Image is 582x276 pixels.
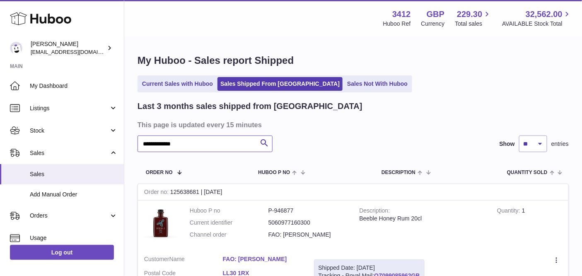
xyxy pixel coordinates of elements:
dd: P-946877 [268,207,347,215]
span: Customer [144,256,169,262]
a: FAO: [PERSON_NAME] [223,255,302,263]
h2: Last 3 months sales shipped from [GEOGRAPHIC_DATA] [138,101,362,112]
td: 1 [491,201,568,249]
span: Listings [30,104,109,112]
strong: Order no [144,189,170,197]
img: 1707302235.jpg [144,207,177,240]
a: Sales Not With Huboo [344,77,411,91]
span: AVAILABLE Stock Total [502,20,572,28]
a: Current Sales with Huboo [139,77,216,91]
span: 229.30 [457,9,482,20]
label: Show [500,140,515,148]
a: 32,562.00 AVAILABLE Stock Total [502,9,572,28]
dd: 5060977160300 [268,219,347,227]
span: Quantity Sold [507,170,548,175]
strong: 3412 [392,9,411,20]
span: 32,562.00 [526,9,563,20]
span: Add Manual Order [30,191,118,199]
h1: My Huboo - Sales report Shipped [138,54,569,67]
img: info@beeble.buzz [10,42,22,54]
a: Log out [10,245,114,260]
div: Shipped Date: [DATE] [319,264,420,272]
span: Total sales [455,20,492,28]
span: entries [551,140,569,148]
dt: Channel order [190,231,268,239]
dt: Name [144,255,223,265]
span: Stock [30,127,109,135]
span: Huboo P no [258,170,290,175]
strong: Quantity [497,207,522,216]
span: Orders [30,212,109,220]
div: Currency [421,20,445,28]
span: Order No [146,170,173,175]
strong: Description [360,207,390,216]
span: Sales [30,149,109,157]
dt: Huboo P no [190,207,268,215]
div: 125638681 | [DATE] [138,184,568,201]
span: [EMAIL_ADDRESS][DOMAIN_NAME] [31,48,122,55]
div: [PERSON_NAME] [31,40,105,56]
div: Huboo Ref [383,20,411,28]
h3: This page is updated every 15 minutes [138,120,567,129]
dd: FAO: [PERSON_NAME] [268,231,347,239]
strong: GBP [427,9,444,20]
a: 229.30 Total sales [455,9,492,28]
span: Description [382,170,415,175]
div: Beeble Honey Rum 20cl [360,215,485,223]
span: Sales [30,170,118,178]
span: Usage [30,234,118,242]
dt: Current identifier [190,219,268,227]
a: Sales Shipped From [GEOGRAPHIC_DATA] [217,77,343,91]
span: My Dashboard [30,82,118,90]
